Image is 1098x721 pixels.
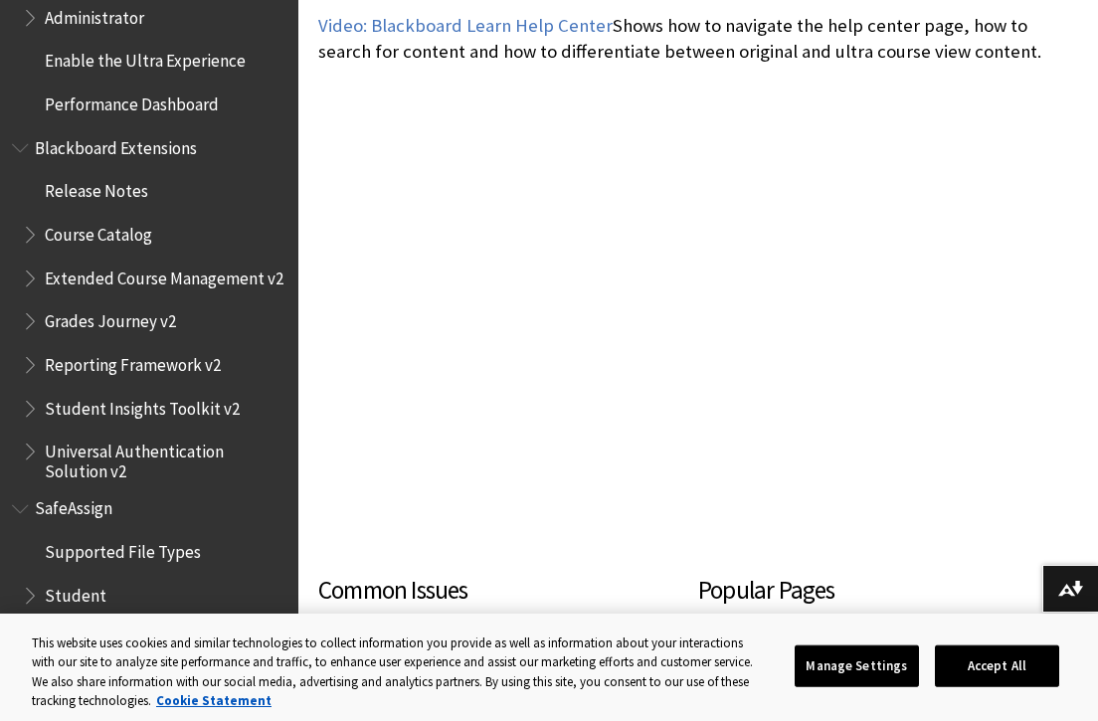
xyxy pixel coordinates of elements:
div: This website uses cookies and similar technologies to collect information you provide as well as ... [32,633,769,711]
span: Student Insights Toolkit v2 [45,392,240,419]
a: Video: Blackboard Learn Help Center [318,14,613,38]
h3: Popular Pages [698,572,1058,631]
a: More information about your privacy, opens in a new tab [156,692,272,709]
span: Reporting Framework v2 [45,348,221,375]
nav: Book outline for Blackboard Extensions [12,131,286,482]
span: Course Catalog [45,218,152,245]
span: Grades Journey v2 [45,304,176,331]
h3: Common Issues [318,572,698,631]
span: SafeAssign [35,492,112,519]
span: Release Notes [45,175,148,202]
p: Shows how to navigate the help center page, how to search for content and how to differentiate be... [318,13,1078,65]
span: Universal Authentication Solution v2 [45,435,284,481]
span: Extended Course Management v2 [45,262,283,288]
span: Administrator [45,1,144,28]
span: Performance Dashboard [45,88,219,114]
span: Blackboard Extensions [35,131,197,158]
span: Enable the Ultra Experience [45,45,246,72]
button: Accept All [935,645,1059,687]
button: Manage Settings [795,645,919,687]
span: Supported File Types [45,535,201,562]
nav: Book outline for Blackboard SafeAssign [12,492,286,699]
span: Student [45,579,106,606]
